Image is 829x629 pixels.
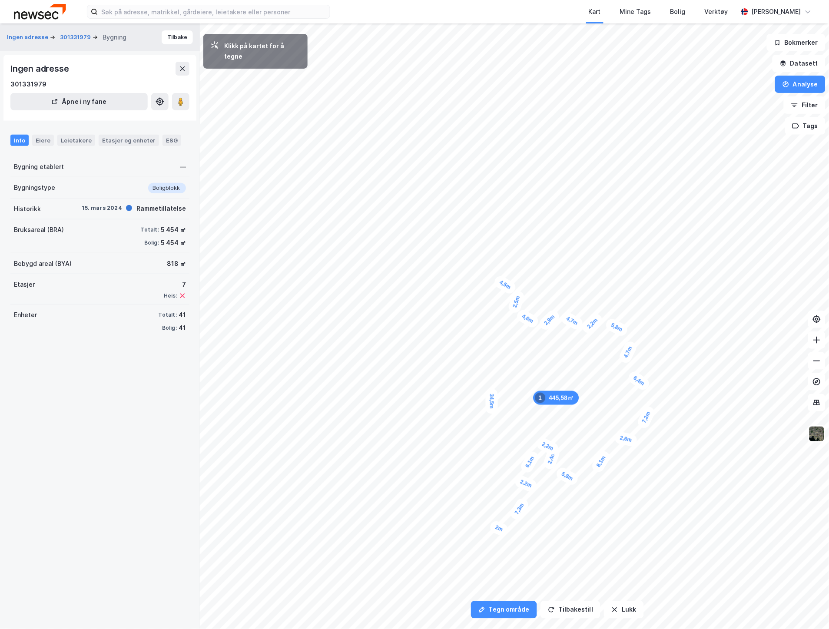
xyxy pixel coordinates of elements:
div: Map marker [534,391,579,405]
div: Enheter [14,310,37,320]
div: Historikk [14,204,41,214]
button: Tegn område [471,601,537,619]
div: Map marker [486,389,498,414]
div: Bolig: [162,324,177,331]
button: 301331979 [60,33,93,42]
div: Mine Tags [620,7,651,17]
div: Rammetillatelse [136,203,186,214]
div: Etasjer [14,279,35,290]
div: Bebygd areal (BYA) [14,258,72,269]
div: 301331979 [10,79,46,89]
div: Map marker [555,466,580,487]
div: Ingen adresse [10,62,70,76]
div: Klikk på kartet for å tegne [224,41,301,62]
div: Map marker [618,340,639,365]
div: Map marker [507,289,526,314]
button: Bokmerker [767,34,826,51]
div: Bolig: [144,239,159,246]
div: Map marker [580,311,605,336]
div: Map marker [519,450,541,475]
div: Totalt: [141,226,159,233]
div: Kart [589,7,601,17]
div: Bolig [670,7,686,17]
img: newsec-logo.f6e21ccffca1b3a03d2d.png [14,4,66,19]
button: Filter [784,96,826,114]
iframe: Chat Widget [786,587,829,629]
button: Tilbakestill [541,601,600,619]
div: 41 [179,310,186,320]
div: Kontrollprogram for chat [786,587,829,629]
div: [PERSON_NAME] [752,7,801,17]
div: 41 [179,323,186,333]
div: Map marker [542,446,561,471]
button: Ingen adresse [7,33,50,42]
div: Map marker [614,431,638,447]
div: 15. mars 2024 [82,204,122,212]
div: 5 454 ㎡ [161,238,186,248]
img: 9k= [809,426,825,442]
div: Bygning [103,32,126,43]
div: Heis: [164,292,177,299]
div: Map marker [489,520,510,538]
button: Tilbake [162,30,193,44]
div: Leietakere [57,135,95,146]
div: 818 ㎡ [167,258,186,269]
div: Map marker [636,405,657,430]
div: Map marker [514,474,539,493]
div: Bygningstype [14,182,55,193]
div: Totalt: [159,311,177,318]
div: Info [10,135,29,146]
div: Map marker [590,449,612,474]
div: 7 [164,279,186,290]
div: Map marker [535,436,560,457]
div: Etasjer og enheter [102,136,156,144]
div: Map marker [537,308,562,332]
div: Map marker [604,317,630,338]
div: Map marker [508,497,531,522]
div: Map marker [515,308,541,330]
button: Datasett [773,55,826,72]
button: Tags [785,117,826,135]
div: Map marker [560,311,585,332]
div: 5 454 ㎡ [161,225,186,235]
div: Bruksareal (BRA) [14,225,64,235]
div: Map marker [627,370,652,393]
div: Verktøy [705,7,728,17]
div: 1 [535,393,546,403]
div: — [180,162,186,172]
input: Søk på adresse, matrikkel, gårdeiere, leietakere eller personer [98,5,330,18]
div: Eiere [32,135,54,146]
button: Analyse [775,76,826,93]
button: Åpne i ny fane [10,93,148,110]
button: Lukk [604,601,643,619]
div: Bygning etablert [14,162,64,172]
div: ESG [162,135,181,146]
div: Map marker [493,274,518,296]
